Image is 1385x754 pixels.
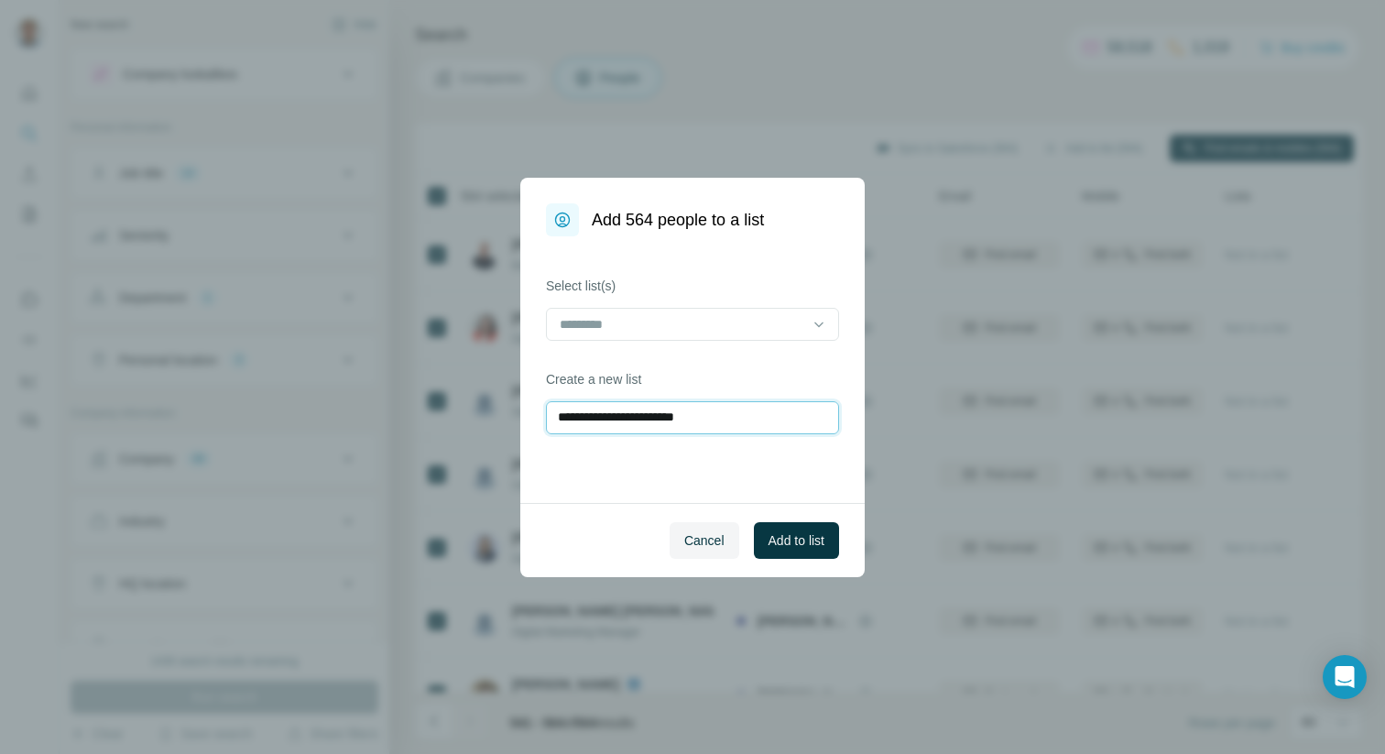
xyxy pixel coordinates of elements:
[670,522,739,559] button: Cancel
[754,522,839,559] button: Add to list
[769,531,824,550] span: Add to list
[684,531,725,550] span: Cancel
[592,207,764,233] h1: Add 564 people to a list
[546,277,839,295] label: Select list(s)
[546,370,839,388] label: Create a new list
[1323,655,1367,699] div: Open Intercom Messenger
